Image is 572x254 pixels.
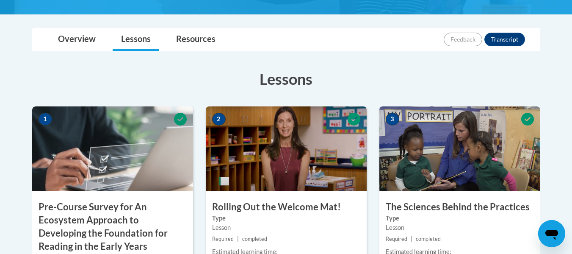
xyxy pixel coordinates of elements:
[386,236,407,242] span: Required
[411,236,412,242] span: |
[379,201,540,214] h3: The Sciences Behind the Practices
[206,201,367,214] h3: Rolling Out the Welcome Mat!
[386,214,534,223] label: Type
[113,28,159,51] a: Lessons
[416,236,441,242] span: completed
[50,28,104,51] a: Overview
[32,68,540,89] h3: Lessons
[538,220,565,247] iframe: Button to launch messaging window
[168,28,224,51] a: Resources
[386,223,534,232] div: Lesson
[206,106,367,191] img: Course Image
[212,113,226,126] span: 2
[39,113,52,126] span: 1
[212,236,234,242] span: Required
[32,106,193,191] img: Course Image
[379,106,540,191] img: Course Image
[242,236,267,242] span: completed
[484,33,525,46] button: Transcript
[212,214,360,223] label: Type
[386,113,399,126] span: 3
[237,236,239,242] span: |
[444,33,482,46] button: Feedback
[212,223,360,232] div: Lesson
[32,201,193,253] h3: Pre-Course Survey for An Ecosystem Approach to Developing the Foundation for Reading in the Early...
